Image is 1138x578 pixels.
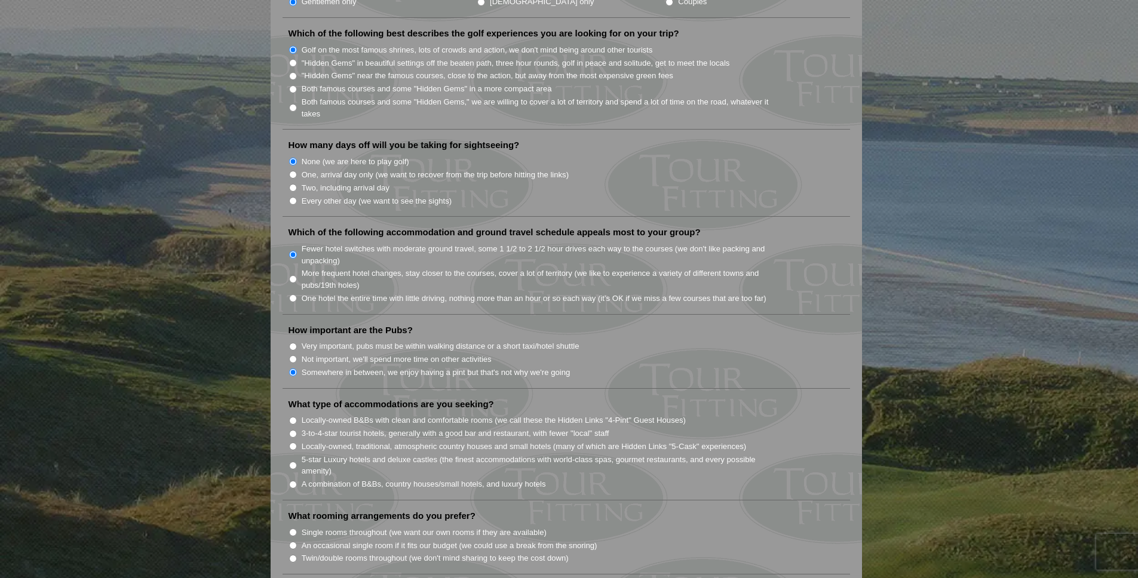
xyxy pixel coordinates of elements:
[302,454,782,477] label: 5-star Luxury hotels and deluxe castles (the finest accommodations with world-class spas, gourmet...
[289,324,413,336] label: How important are the Pubs?
[302,428,609,439] label: 3-to-4-star tourist hotels, generally with a good bar and restaurant, with fewer "local" staff
[302,96,782,119] label: Both famous courses and some "Hidden Gems," we are willing to cover a lot of territory and spend ...
[302,182,389,194] label: Two, including arrival day
[302,70,673,82] label: "Hidden Gems" near the famous courses, close to the action, but away from the most expensive gree...
[302,540,597,552] label: An occasional single room if it fits our budget (we could use a break from the snoring)
[302,243,782,266] label: Fewer hotel switches with moderate ground travel, some 1 1/2 to 2 1/2 hour drives each way to the...
[302,478,546,490] label: A combination of B&Bs, country houses/small hotels, and luxury hotels
[302,169,569,181] label: One, arrival day only (we want to recover from the trip before hitting the links)
[302,156,409,168] label: None (we are here to play golf)
[302,367,570,379] label: Somewhere in between, we enjoy having a pint but that's not why we're going
[289,510,476,522] label: What rooming arrangements do you prefer?
[289,139,520,151] label: How many days off will you be taking for sightseeing?
[302,195,452,207] label: Every other day (we want to see the sights)
[302,414,686,426] label: Locally-owned B&Bs with clean and comfortable rooms (we call these the Hidden Links "4-Pint" Gues...
[302,552,569,564] label: Twin/double rooms throughout (we don't mind sharing to keep the cost down)
[302,293,766,305] label: One hotel the entire time with little driving, nothing more than an hour or so each way (it’s OK ...
[302,268,782,291] label: More frequent hotel changes, stay closer to the courses, cover a lot of territory (we like to exp...
[289,27,679,39] label: Which of the following best describes the golf experiences you are looking for on your trip?
[302,441,747,453] label: Locally-owned, traditional, atmospheric country houses and small hotels (many of which are Hidden...
[302,57,730,69] label: "Hidden Gems" in beautiful settings off the beaten path, three hour rounds, golf in peace and sol...
[302,44,653,56] label: Golf on the most famous shrines, lots of crowds and action, we don't mind being around other tour...
[302,353,492,365] label: Not important, we'll spend more time on other activities
[302,340,579,352] label: Very important, pubs must be within walking distance or a short taxi/hotel shuttle
[302,83,552,95] label: Both famous courses and some "Hidden Gems" in a more compact area
[289,226,701,238] label: Which of the following accommodation and ground travel schedule appeals most to your group?
[302,527,547,539] label: Single rooms throughout (we want our own rooms if they are available)
[289,398,494,410] label: What type of accommodations are you seeking?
